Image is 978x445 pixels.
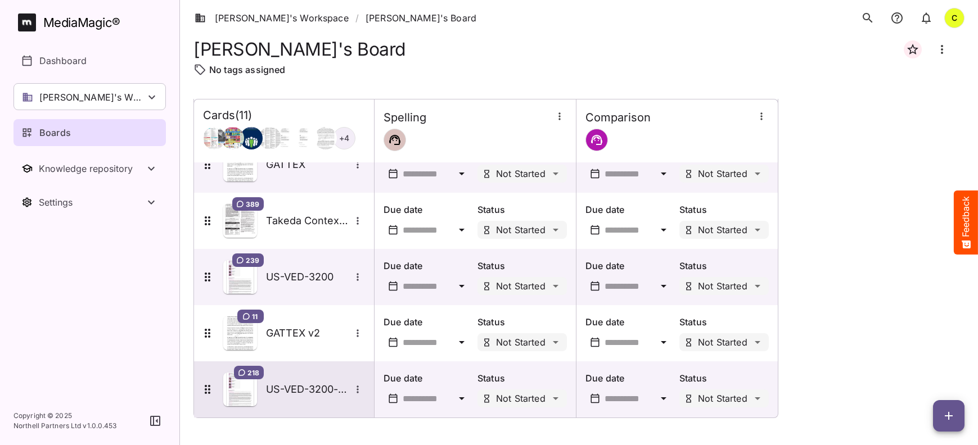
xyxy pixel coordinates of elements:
[13,155,166,182] button: Toggle Knowledge repository
[193,39,406,60] h1: [PERSON_NAME]'s Board
[585,203,675,216] p: Due date
[698,338,747,347] p: Not Started
[698,394,747,403] p: Not Started
[384,259,473,273] p: Due date
[477,315,567,329] p: Status
[223,148,257,181] img: Asset Thumbnail
[350,214,365,228] button: More options for Takeda Contextual Checking
[13,411,117,421] p: Copyright © 2025
[477,259,567,273] p: Status
[477,371,567,385] p: Status
[252,312,258,321] span: 11
[39,163,145,174] div: Knowledge repository
[698,281,747,290] p: Not Started
[246,256,259,265] span: 239
[39,54,87,67] p: Dashboard
[384,111,426,125] h4: Spelling
[266,158,350,171] h5: GATTEX
[247,368,259,377] span: 218
[384,203,473,216] p: Due date
[698,225,747,234] p: Not Started
[585,371,675,385] p: Due date
[223,373,257,406] img: Asset Thumbnail
[333,127,355,149] div: + 4
[223,316,257,350] img: Asset Thumbnail
[355,11,359,25] span: /
[384,315,473,329] p: Due date
[246,199,259,208] span: 389
[944,8,965,28] div: C
[266,214,350,228] h5: Takeda Contextual Checking
[496,169,546,178] p: Not Started
[223,204,257,238] img: Asset Thumbnail
[857,7,879,29] button: search
[13,189,166,216] nav: Settings
[954,190,978,255] button: Feedback
[266,326,350,340] h5: GATTEX v2
[496,394,546,403] p: Not Started
[39,197,145,208] div: Settings
[18,13,166,31] a: MediaMagic®
[203,108,252,122] h4: Cards ( 11 )
[13,189,166,216] button: Toggle Settings
[193,63,207,76] img: tag-outline.svg
[195,11,349,25] a: [PERSON_NAME]'s Workspace
[477,203,567,216] p: Status
[679,259,769,273] p: Status
[350,326,365,340] button: More options for GATTEX v2
[39,126,71,139] p: Boards
[585,111,651,125] h4: Comparison
[929,36,956,63] button: Board more options
[223,260,257,294] img: Asset Thumbnail
[915,7,938,29] button: notifications
[43,13,120,32] div: MediaMagic ®
[209,63,285,76] p: No tags assigned
[350,270,365,284] button: More options for US-VED-3200
[350,157,365,172] button: More options for GATTEX
[585,259,675,273] p: Due date
[679,315,769,329] p: Status
[13,119,166,146] a: Boards
[886,7,908,29] button: notifications
[496,338,546,347] p: Not Started
[39,90,145,104] p: [PERSON_NAME]'s Workspace
[679,203,769,216] p: Status
[266,270,350,284] h5: US-VED-3200
[384,371,473,385] p: Due date
[13,47,166,74] a: Dashboard
[350,382,365,397] button: More options for US-VED-3200-converted
[266,383,350,396] h5: US-VED-3200-converted
[698,169,747,178] p: Not Started
[13,155,166,182] nav: Knowledge repository
[13,421,117,431] p: Northell Partners Ltd v 1.0.0.453
[679,371,769,385] p: Status
[496,225,546,234] p: Not Started
[496,281,546,290] p: Not Started
[585,315,675,329] p: Due date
